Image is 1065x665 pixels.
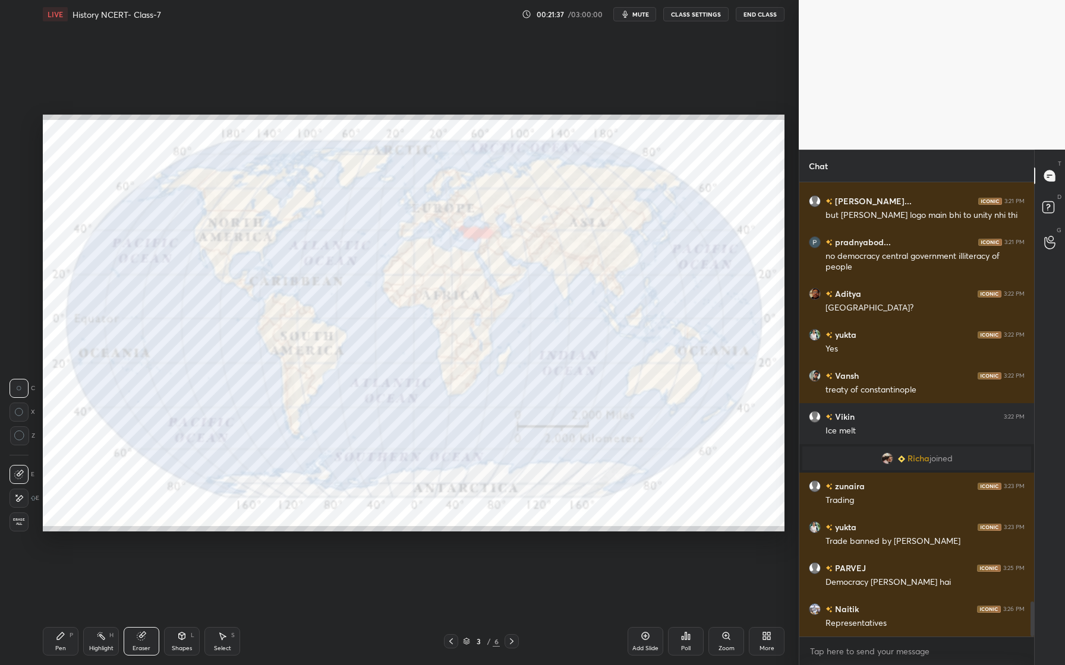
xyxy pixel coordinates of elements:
[43,7,68,21] div: LIVE
[825,210,1025,221] div: but [PERSON_NAME] logo main bhi to unity nhi thi
[825,483,833,490] img: no-rating-badge.077c3623.svg
[825,565,833,572] img: no-rating-badge.077c3623.svg
[736,7,784,21] button: End Class
[172,645,192,651] div: Shapes
[978,372,1001,379] img: iconic-dark.1390631f.png
[70,632,73,638] div: P
[825,302,1025,314] div: [GEOGRAPHIC_DATA]?
[833,410,855,423] h6: Vikin
[978,198,1002,205] img: iconic-dark.1390631f.png
[663,7,729,21] button: CLASS SETTINGS
[809,521,821,533] img: f38d3fea6d3841bb86e0e26783447dfb.jpg
[1004,290,1025,297] div: 3:22 PM
[825,425,1025,437] div: Ice melt
[833,562,866,574] h6: PARVEJ
[825,617,1025,629] div: Representatives
[1057,192,1061,201] p: D
[1003,606,1025,613] div: 3:26 PM
[825,251,1025,273] div: no democracy central government illiteracy of people
[977,565,1001,572] img: iconic-dark.1390631f.png
[825,606,833,613] img: no-rating-badge.077c3623.svg
[825,524,833,531] img: no-rating-badge.077c3623.svg
[472,638,484,645] div: 3
[1004,239,1025,246] div: 3:21 PM
[825,291,833,297] img: no-rating-badge.077c3623.svg
[1003,565,1025,572] div: 3:25 PM
[1004,524,1025,531] div: 3:23 PM
[632,645,658,651] div: Add Slide
[799,150,837,182] p: Chat
[978,483,1001,490] img: iconic-dark.1390631f.png
[978,524,1001,531] img: iconic-dark.1390631f.png
[809,370,821,382] img: cfb13ffe98114854bba5199f6fb02039.jpg
[833,603,859,615] h6: Naitik
[1004,198,1025,205] div: 3:21 PM
[1004,483,1025,490] div: 3:23 PM
[719,645,735,651] div: Zoom
[231,632,235,638] div: S
[833,369,859,382] h6: Vansh
[10,403,35,422] div: X
[833,195,912,207] h6: [PERSON_NAME]...
[10,489,39,508] div: E
[799,182,1034,636] div: grid
[825,343,1025,355] div: Yes
[825,495,1025,506] div: Trading
[109,632,114,638] div: H
[214,645,231,651] div: Select
[825,384,1025,396] div: treaty of constantinople
[825,577,1025,588] div: Democracy [PERSON_NAME] hai
[10,379,35,398] div: C
[760,645,774,651] div: More
[1004,331,1025,338] div: 3:22 PM
[833,480,865,492] h6: zunaira
[487,638,490,645] div: /
[833,287,861,300] h6: Aditya
[833,328,856,341] h6: yukta
[191,632,194,638] div: L
[978,290,1001,297] img: iconic-dark.1390631f.png
[809,603,821,615] img: 3
[493,636,500,647] div: 6
[825,332,833,338] img: no-rating-badge.077c3623.svg
[1058,159,1061,168] p: T
[10,426,35,445] div: Z
[977,606,1001,613] img: iconic-dark.1390631f.png
[929,454,953,463] span: joined
[809,195,821,207] img: default.png
[681,645,691,651] div: Poll
[809,329,821,341] img: f38d3fea6d3841bb86e0e26783447dfb.jpg
[809,236,821,248] img: 3
[10,518,28,526] span: Erase all
[825,239,833,246] img: no-rating-badge.077c3623.svg
[809,288,821,300] img: a999140a321b4948ae28f42ad3cad718.jpg
[133,645,150,651] div: Eraser
[809,562,821,574] img: default.png
[825,536,1025,547] div: Trade banned by [PERSON_NAME]
[809,411,821,423] img: default.png
[1057,226,1061,235] p: G
[978,331,1001,338] img: iconic-dark.1390631f.png
[833,521,856,533] h6: yukta
[881,452,893,464] img: 26a62c74109248b388682dd4d65ea4f2.jpg
[809,480,821,492] img: default.png
[978,239,1002,246] img: iconic-dark.1390631f.png
[908,454,929,463] span: Richa
[73,9,161,20] h4: History NCERT- Class-7
[898,455,905,463] img: Learner_Badge_beginner_1_8b307cf2a0.svg
[1004,372,1025,379] div: 3:22 PM
[613,7,656,21] button: mute
[825,414,833,420] img: no-rating-badge.077c3623.svg
[55,645,66,651] div: Pen
[833,236,891,248] h6: pradnyabod...
[89,645,114,651] div: Highlight
[1004,413,1025,420] div: 3:22 PM
[10,465,34,484] div: E
[825,373,833,379] img: no-rating-badge.077c3623.svg
[632,10,649,18] span: mute
[825,198,833,205] img: no-rating-badge.077c3623.svg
